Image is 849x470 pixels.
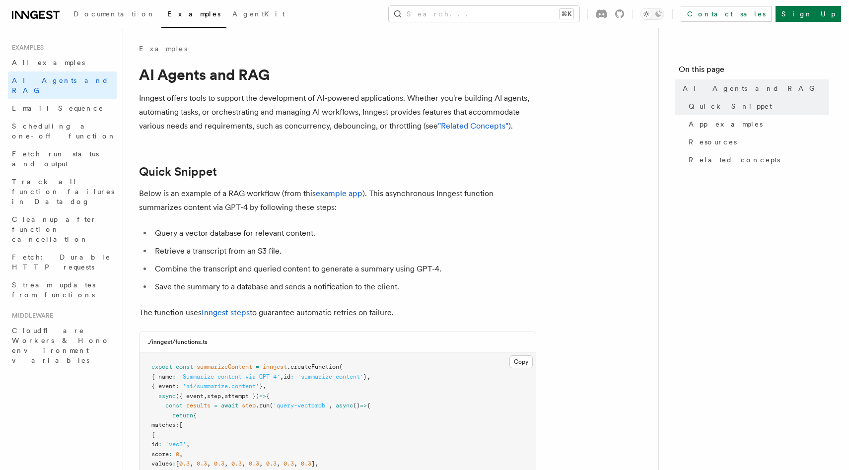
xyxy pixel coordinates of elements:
span: AI Agents and RAG [683,83,820,93]
span: async [158,393,176,400]
span: 0.3 [283,460,294,467]
span: 'ai/summarize.content' [183,383,259,390]
span: All examples [12,59,85,67]
a: Cloudflare Workers & Hono environment variables [8,322,117,369]
span: => [360,402,367,409]
span: attempt }) [224,393,259,400]
span: { [151,431,155,438]
p: The function uses to guarantee automatic retries on failure. [139,306,536,320]
a: AI Agents and RAG [679,79,829,97]
a: Contact sales [681,6,772,22]
span: Examples [167,10,220,18]
span: 0.3 [179,460,190,467]
span: Documentation [73,10,155,18]
span: () [353,402,360,409]
span: Examples [8,44,44,52]
span: , [204,393,207,400]
span: : [176,383,179,390]
a: Fetch: Durable HTTP requests [8,248,117,276]
span: matches [151,421,176,428]
span: , [190,460,193,467]
span: 0.3 [249,460,259,467]
span: step [207,393,221,400]
a: example app [316,189,362,198]
span: } [363,373,367,380]
span: 'query-vectordb' [273,402,329,409]
span: = [256,363,259,370]
span: { name [151,373,172,380]
span: 'summarize-content' [297,373,363,380]
a: Sign Up [776,6,841,22]
p: Inngest offers tools to support the development of AI-powered applications. Whether you're buildi... [139,91,536,133]
span: { event [151,383,176,390]
span: Quick Snippet [689,101,772,111]
span: : [172,460,176,467]
span: ( [339,363,343,370]
p: Below is an example of a RAG workflow (from this ). This asynchronous Inngest function summarizes... [139,187,536,214]
span: 0.3 [197,460,207,467]
span: 0.3 [214,460,224,467]
span: Fetch run status and output [12,150,99,168]
span: Middleware [8,312,53,320]
a: "Related Concepts" [438,121,508,131]
span: ({ event [176,393,204,400]
span: inngest [263,363,287,370]
span: values [151,460,172,467]
span: async [336,402,353,409]
span: return [172,412,193,419]
span: , [329,402,332,409]
a: Examples [139,44,187,54]
a: Documentation [68,3,161,27]
span: App examples [689,119,763,129]
span: export [151,363,172,370]
span: Email Sequence [12,104,104,112]
a: Related concepts [685,151,829,169]
span: 0 [176,451,179,458]
a: Inngest steps [202,308,250,317]
li: Save the summary to a database and sends a notification to the client. [152,280,536,294]
button: Copy [509,355,533,368]
a: AI Agents and RAG [8,71,117,99]
span: => [259,393,266,400]
li: Combine the transcript and queried content to generate a summary using GPT-4. [152,262,536,276]
span: Resources [689,137,737,147]
span: [ [179,421,183,428]
span: Track all function failures in Datadog [12,178,114,205]
a: App examples [685,115,829,133]
span: Fetch: Durable HTTP requests [12,253,111,271]
a: All examples [8,54,117,71]
span: const [165,402,183,409]
a: Resources [685,133,829,151]
span: .run [256,402,270,409]
span: , [277,460,280,467]
a: Scheduling a one-off function [8,117,117,145]
kbd: ⌘K [560,9,573,19]
span: 'Summarize content via GPT-4' [179,373,280,380]
span: , [224,460,228,467]
a: Fetch run status and output [8,145,117,173]
a: Track all function failures in Datadog [8,173,117,210]
a: Quick Snippet [685,97,829,115]
h4: On this page [679,64,829,79]
span: : [172,373,176,380]
span: , [221,393,224,400]
span: const [176,363,193,370]
span: AgentKit [232,10,285,18]
span: , [367,373,370,380]
li: Retrieve a transcript from an S3 file. [152,244,536,258]
button: Search...⌘K [389,6,579,22]
span: , [242,460,245,467]
span: summarizeContent [197,363,252,370]
span: , [259,460,263,467]
span: } [259,383,263,390]
span: 'vec3' [165,441,186,448]
a: AgentKit [226,3,291,27]
span: : [158,441,162,448]
span: , [179,451,183,458]
span: , [294,460,297,467]
span: .createFunction [287,363,339,370]
span: ( [270,402,273,409]
span: { [193,412,197,419]
span: 0.3 [231,460,242,467]
span: Related concepts [689,155,780,165]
